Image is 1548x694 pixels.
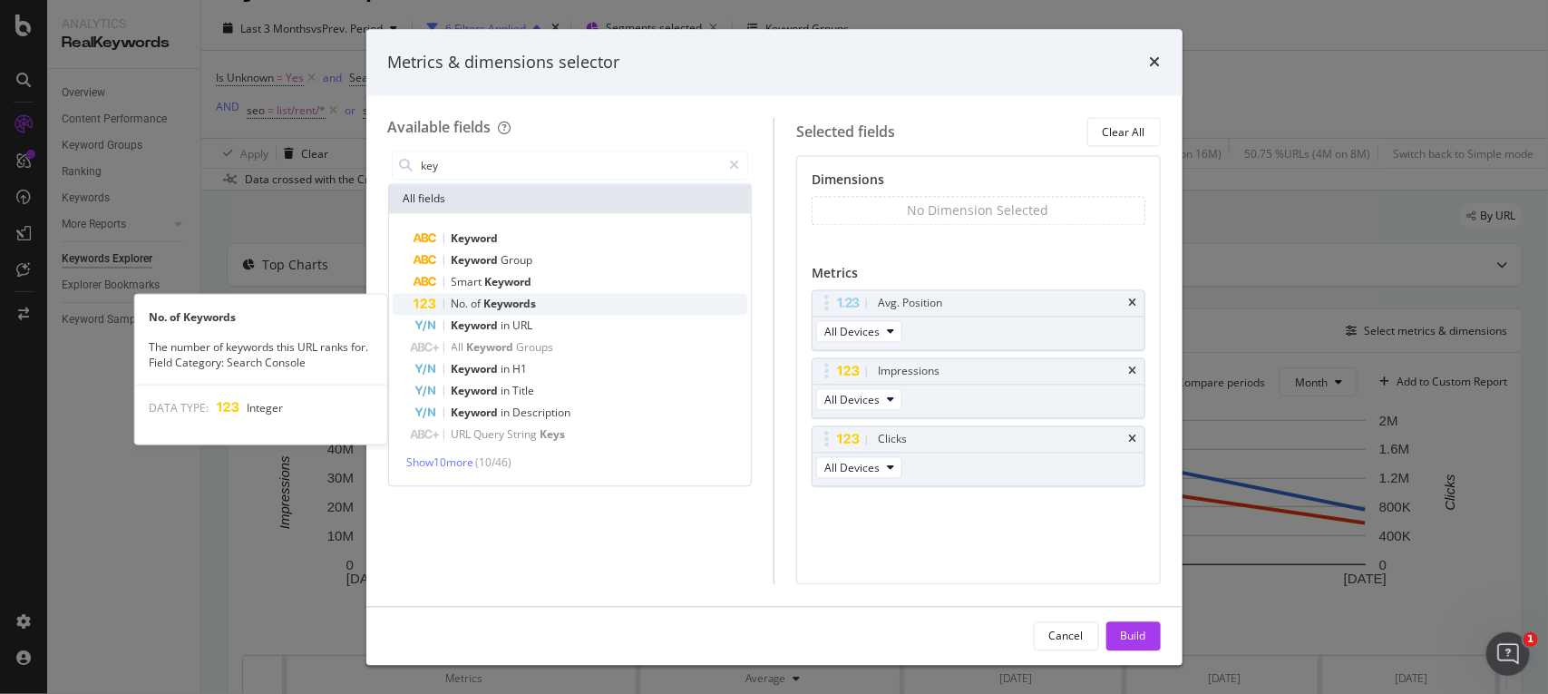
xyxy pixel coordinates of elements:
span: Show 10 more [407,455,474,471]
span: in [501,362,513,377]
span: URL [452,427,474,443]
button: Build [1106,621,1161,650]
div: times [1129,298,1137,309]
span: All [452,340,467,356]
span: All Devices [824,460,880,475]
span: All Devices [824,392,880,407]
div: Available fields [388,118,492,138]
div: No Dimension Selected [908,202,1049,220]
div: Selected fields [796,122,895,142]
span: Keyword [452,362,501,377]
span: String [508,427,540,443]
div: modal [366,29,1183,665]
div: Avg. Position [878,295,942,313]
div: Clear All [1103,124,1145,140]
div: times [1129,435,1137,445]
span: Title [513,384,535,399]
div: Clicks [878,431,907,449]
span: H1 [513,362,528,377]
span: Keyword [452,406,501,421]
div: times [1129,367,1137,377]
span: Keyword [452,253,501,269]
div: The number of keywords this URL ranks for. Field Category: Search Console [134,338,386,369]
span: 1 [1524,632,1538,647]
button: Cancel [1034,621,1099,650]
span: Keyword [485,275,532,290]
span: Keyword [467,340,517,356]
div: Dimensions [812,171,1145,197]
button: All Devices [816,389,902,411]
div: Metrics & dimensions selector [388,51,620,74]
div: Cancel [1049,628,1084,643]
span: in [501,384,513,399]
div: Build [1121,628,1146,643]
span: Keyword [452,384,501,399]
span: Group [501,253,533,269]
div: All fields [389,185,752,214]
span: ( 10 / 46 ) [476,455,512,471]
div: ImpressionstimesAll Devices [812,358,1145,419]
span: All Devices [824,324,880,339]
span: Keyword [452,318,501,334]
span: in [501,406,513,421]
div: Metrics [812,265,1145,290]
span: Groups [517,340,554,356]
button: Clear All [1087,118,1161,147]
span: Smart [452,275,485,290]
div: Avg. PositiontimesAll Devices [812,290,1145,351]
button: All Devices [816,457,902,479]
div: times [1150,51,1161,74]
span: Query [474,427,508,443]
button: All Devices [816,321,902,343]
span: Keywords [484,297,537,312]
span: in [501,318,513,334]
span: Keys [540,427,566,443]
div: Impressions [878,363,940,381]
span: No. [452,297,472,312]
span: Description [513,406,571,421]
span: Keyword [452,231,499,247]
div: No. of Keywords [134,308,386,324]
div: ClickstimesAll Devices [812,426,1145,487]
span: URL [513,318,533,334]
span: of [472,297,484,312]
iframe: Intercom live chat [1486,632,1530,676]
input: Search by field name [420,152,722,180]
